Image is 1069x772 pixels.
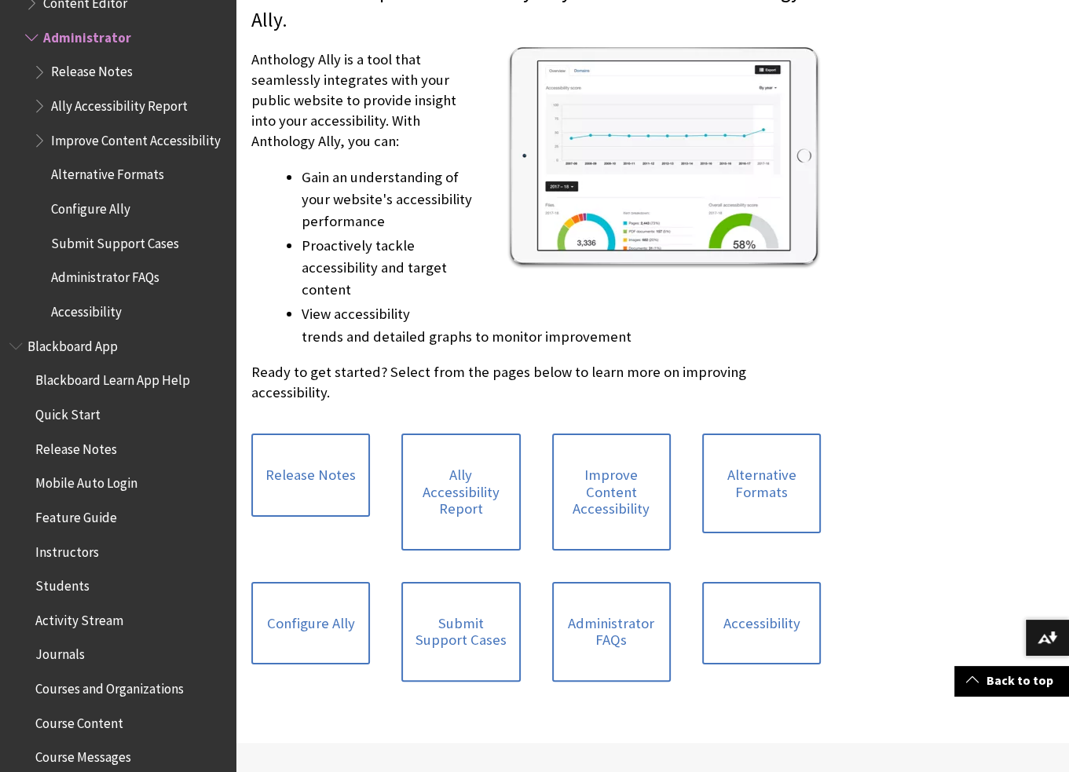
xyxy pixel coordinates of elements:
a: Accessibility [702,582,821,665]
span: Administrator [43,24,131,46]
span: Ally Accessibility Report [51,93,188,114]
a: Submit Support Cases [401,582,520,682]
span: Improve Content Accessibility [51,127,221,148]
span: Quick Start [35,401,101,423]
a: Ally Accessibility Report [401,434,520,551]
span: Release Notes [51,59,133,80]
span: Accessibility [51,298,122,320]
a: Release Notes [251,434,370,517]
a: Administrator FAQs [552,582,671,682]
span: Submit Support Cases [51,230,179,251]
a: Improve Content Accessibility [552,434,671,551]
span: Feature Guide [35,504,117,525]
span: Course Messages [35,745,131,766]
span: Blackboard App [27,333,118,354]
a: Configure Ally [251,582,370,665]
span: Configure Ally [51,196,130,217]
a: Alternative Formats [702,434,821,533]
p: Anthology Ally is a tool that seamlessly integrates with your public website to provide insight i... [251,49,821,152]
span: Course Content [35,710,123,731]
span: Students [35,573,90,594]
span: Release Notes [35,436,117,457]
p: Ready to get started? Select from the pages below to learn more on improving accessibility. [251,362,821,403]
span: Mobile Auto Login [35,470,137,491]
a: Back to top [954,666,1069,695]
span: Journals [35,642,85,663]
span: Alternative Formats [51,162,164,183]
span: Administrator FAQs [51,265,159,286]
li: View accessibility trends and detailed graphs to monitor improvement [302,303,821,347]
span: Blackboard Learn App Help [35,368,190,389]
li: Gain an understanding of your website's accessibility performance [302,166,821,232]
span: Activity Stream [35,607,123,628]
span: Courses and Organizations [35,675,184,697]
li: Proactively tackle accessibility and target content [302,235,821,301]
span: Instructors [35,539,99,560]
